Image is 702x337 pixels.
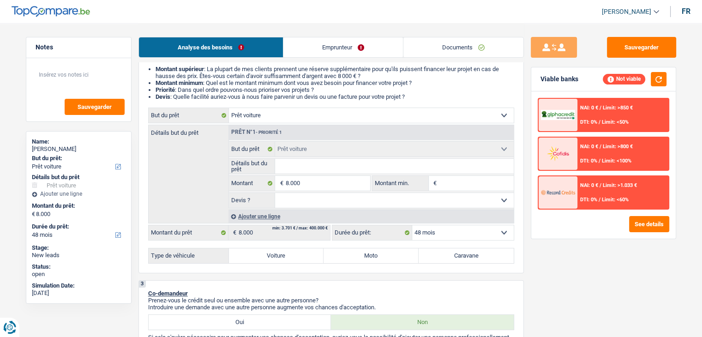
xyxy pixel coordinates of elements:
div: Détails but du prêt [32,174,126,181]
label: Voiture [229,248,324,263]
label: Détails but du prêt [229,159,276,174]
div: Status: [32,263,126,271]
div: [DATE] [32,289,126,297]
div: Prêt n°1 [229,129,284,135]
div: Name: [32,138,126,145]
div: Not viable [603,74,645,84]
strong: Montant supérieur [156,66,204,72]
span: / [600,182,601,188]
label: Type de véhicule [149,248,229,263]
label: But du prêt [149,108,229,123]
span: Limit: >800 € [603,144,633,150]
li: : Dans quel ordre pouvons-nous prioriser vos projets ? [156,86,514,93]
div: Ajouter une ligne [228,210,514,223]
a: [PERSON_NAME] [594,4,659,19]
img: Cofidis [541,145,575,162]
span: NAI: 0 € [580,144,598,150]
span: [PERSON_NAME] [602,8,651,16]
label: Montant du prêt: [32,202,124,210]
label: Devis ? [229,193,276,208]
span: € [32,211,35,218]
div: 3 [139,281,146,288]
div: min: 3.701 € / max: 400.000 € [272,226,328,230]
span: Limit: >1.033 € [603,182,637,188]
span: Sauvegarder [78,104,112,110]
div: Simulation Date: [32,282,126,289]
span: - Priorité 1 [256,130,282,135]
span: Devis [156,93,170,100]
span: Limit: <60% [602,197,629,203]
p: Prenez-vous le crédit seul ou ensemble avec une autre personne? [148,297,514,304]
span: / [599,158,600,164]
span: Co-demandeur [148,290,188,297]
label: Montant [229,176,276,191]
div: Ajouter une ligne [32,191,126,197]
span: / [599,197,600,203]
li: : Quelle facilité auriez-vous à nous faire parvenir un devis ou une facture pour votre projet ? [156,93,514,100]
span: € [429,176,439,191]
img: Record Credits [541,184,575,201]
strong: Montant minimum [156,79,203,86]
label: Détails but du prêt [149,125,228,136]
a: Emprunteur [283,37,403,57]
span: Limit: <50% [602,119,629,125]
img: TopCompare Logo [12,6,90,17]
h5: Notes [36,43,122,51]
span: / [600,144,601,150]
span: NAI: 0 € [580,105,598,111]
button: Sauvegarder [65,99,125,115]
div: [PERSON_NAME] [32,145,126,153]
span: / [599,119,600,125]
label: Montant du prêt [149,225,228,240]
span: DTI: 0% [580,197,597,203]
li: : La plupart de mes clients prennent une réserve supplémentaire pour qu'ils puissent financer leu... [156,66,514,79]
label: Moto [324,248,419,263]
li: : Quel est le montant minimum dont vous avez besoin pour financer votre projet ? [156,79,514,86]
label: Durée du prêt: [332,225,412,240]
label: Oui [149,315,331,330]
div: fr [682,7,690,16]
label: Caravane [419,248,514,263]
button: See details [629,216,669,232]
a: Documents [403,37,523,57]
span: / [600,105,601,111]
img: AlphaCredit [541,110,575,120]
span: DTI: 0% [580,119,597,125]
div: Stage: [32,244,126,252]
div: New leads [32,252,126,259]
label: But du prêt: [32,155,124,162]
span: Limit: >850 € [603,105,633,111]
label: But du prêt [229,142,276,156]
span: € [275,176,285,191]
label: Montant min. [372,176,429,191]
span: DTI: 0% [580,158,597,164]
span: Limit: <100% [602,158,631,164]
span: € [228,225,239,240]
label: Durée du prêt: [32,223,124,230]
p: Introduire une demande avec une autre personne augmente vos chances d'acceptation. [148,304,514,311]
label: Non [331,315,514,330]
strong: Priorité [156,86,175,93]
a: Analyse des besoins [139,37,283,57]
span: NAI: 0 € [580,182,598,188]
button: Sauvegarder [607,37,676,58]
div: open [32,271,126,278]
div: Viable banks [540,75,578,83]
